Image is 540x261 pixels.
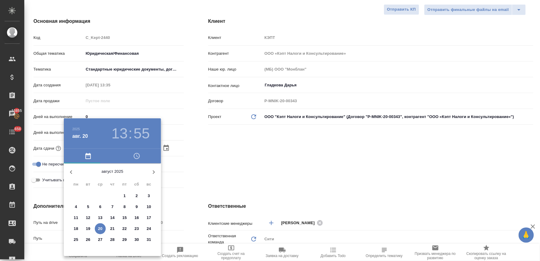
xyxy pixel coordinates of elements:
button: 9 [131,201,142,212]
p: 4 [75,204,77,210]
button: 23 [131,223,142,234]
p: 30 [135,237,139,243]
p: 24 [147,226,151,232]
p: 7 [111,204,113,210]
button: 11 [71,212,81,223]
p: 8 [123,204,126,210]
button: 6 [95,201,106,212]
p: 16 [135,215,139,221]
button: 20 [95,223,106,234]
button: 13 [112,125,128,142]
button: 7 [107,201,118,212]
p: 5 [87,204,89,210]
p: 19 [86,226,91,232]
button: 31 [143,234,154,245]
p: 18 [74,226,78,232]
button: 4 [71,201,81,212]
p: 10 [147,204,151,210]
button: 30 [131,234,142,245]
button: 24 [143,223,154,234]
button: 10 [143,201,154,212]
p: 29 [122,237,127,243]
button: 21 [107,223,118,234]
button: 19 [83,223,94,234]
button: 2 [131,190,142,201]
button: 22 [119,223,130,234]
p: 23 [135,226,139,232]
button: авг. 20 [72,133,88,140]
button: 18 [71,223,81,234]
p: 15 [122,215,127,221]
button: 27 [95,234,106,245]
span: пт [119,181,130,187]
button: 55 [134,125,150,142]
p: август 2025 [78,169,146,175]
p: 22 [122,226,127,232]
p: 17 [147,215,151,221]
p: 26 [86,237,91,243]
p: 20 [98,226,103,232]
p: 3 [148,193,150,199]
button: 2025 [72,127,80,131]
button: 29 [119,234,130,245]
span: пн [71,181,81,187]
button: 1 [119,190,130,201]
p: 27 [98,237,103,243]
button: 5 [83,201,94,212]
p: 2 [136,193,138,199]
button: 16 [131,212,142,223]
button: 13 [95,212,106,223]
button: 26 [83,234,94,245]
p: 28 [110,237,115,243]
p: 25 [74,237,78,243]
button: 15 [119,212,130,223]
button: 8 [119,201,130,212]
p: 11 [74,215,78,221]
h3: : [128,125,132,142]
button: 28 [107,234,118,245]
p: 14 [110,215,115,221]
p: 1 [123,193,126,199]
span: ср [95,181,106,187]
button: 25 [71,234,81,245]
button: 3 [143,190,154,201]
button: 17 [143,212,154,223]
p: 12 [86,215,91,221]
p: 31 [147,237,151,243]
p: 9 [136,204,138,210]
span: сб [131,181,142,187]
span: вс [143,181,154,187]
span: вт [83,181,94,187]
p: 13 [98,215,103,221]
span: чт [107,181,118,187]
p: 21 [110,226,115,232]
button: 12 [83,212,94,223]
p: 6 [99,204,101,210]
button: 14 [107,212,118,223]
